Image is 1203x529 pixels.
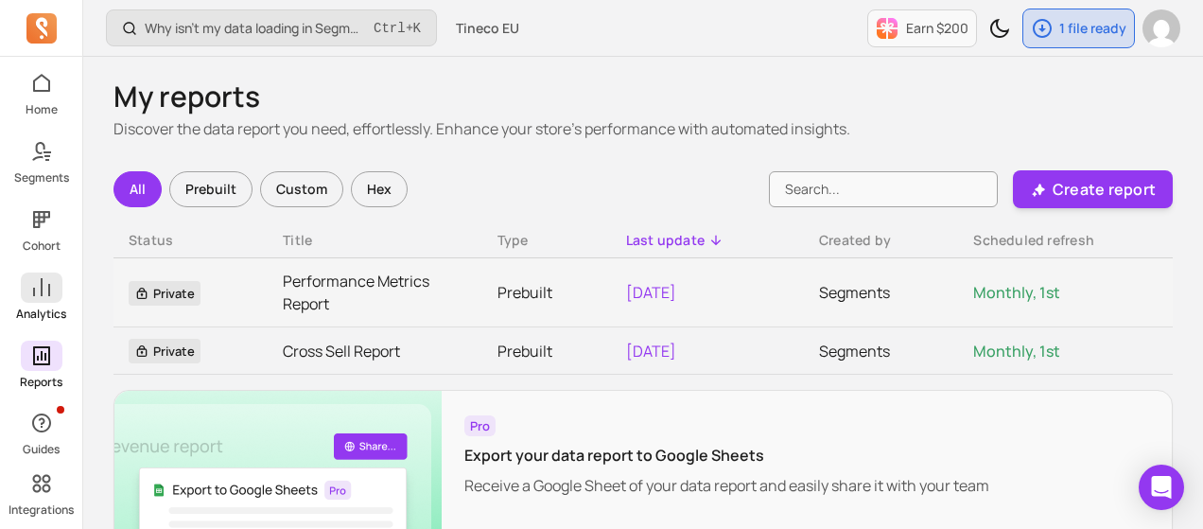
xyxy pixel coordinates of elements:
[769,171,998,207] input: Search
[804,327,958,375] td: Segments
[464,415,496,436] span: Pro
[1053,178,1156,201] p: Create report
[9,503,74,518] p: Integrations
[113,117,1173,140] p: Discover the data report you need, effortlessly. Enhance your store's performance with automated ...
[413,21,421,36] kbd: K
[482,223,611,258] th: Toggle SortBy
[260,171,343,207] div: Custom
[129,281,200,306] span: Private
[351,171,408,207] div: Hex
[23,238,61,254] p: Cohort
[804,258,958,327] td: Segments
[21,404,62,461] button: Guides
[20,375,62,390] p: Reports
[374,18,421,38] span: +
[611,223,804,258] th: Toggle SortBy
[464,474,989,497] p: Receive a Google Sheet of your data report and easily share it with your team
[626,340,789,362] p: [DATE]
[283,340,467,362] a: Cross Sell Report
[113,79,1173,114] h1: My reports
[981,9,1019,47] button: Toggle dark mode
[268,223,482,258] th: Toggle SortBy
[106,9,437,46] button: Why isn't my data loading in Segments?Ctrl+K
[626,231,789,250] div: Last update
[374,19,406,38] kbd: Ctrl
[169,171,253,207] div: Prebuilt
[113,171,162,207] div: All
[867,9,977,47] button: Earn $200
[958,223,1173,258] th: Toggle SortBy
[1059,19,1126,38] p: 1 file ready
[1142,9,1180,47] img: avatar
[1013,170,1173,208] button: Create report
[1139,465,1184,510] div: Open Intercom Messenger
[973,282,1060,303] span: Monthly, 1st
[445,11,531,45] button: Tineco EU
[14,170,69,185] p: Segments
[23,442,60,457] p: Guides
[113,223,268,258] th: Toggle SortBy
[145,19,366,38] p: Why isn't my data loading in Segments?
[16,307,66,322] p: Analytics
[129,339,200,363] span: Private
[626,281,789,304] p: [DATE]
[464,444,989,467] p: Export your data report to Google Sheets
[283,270,467,315] a: Performance Metrics Report
[906,19,968,38] p: Earn $200
[973,341,1060,361] span: Monthly, 1st
[482,258,611,327] td: Prebuilt
[482,327,611,375] td: Prebuilt
[456,19,519,38] span: Tineco EU
[804,223,958,258] th: Toggle SortBy
[26,102,58,117] p: Home
[1022,9,1135,48] button: 1 file ready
